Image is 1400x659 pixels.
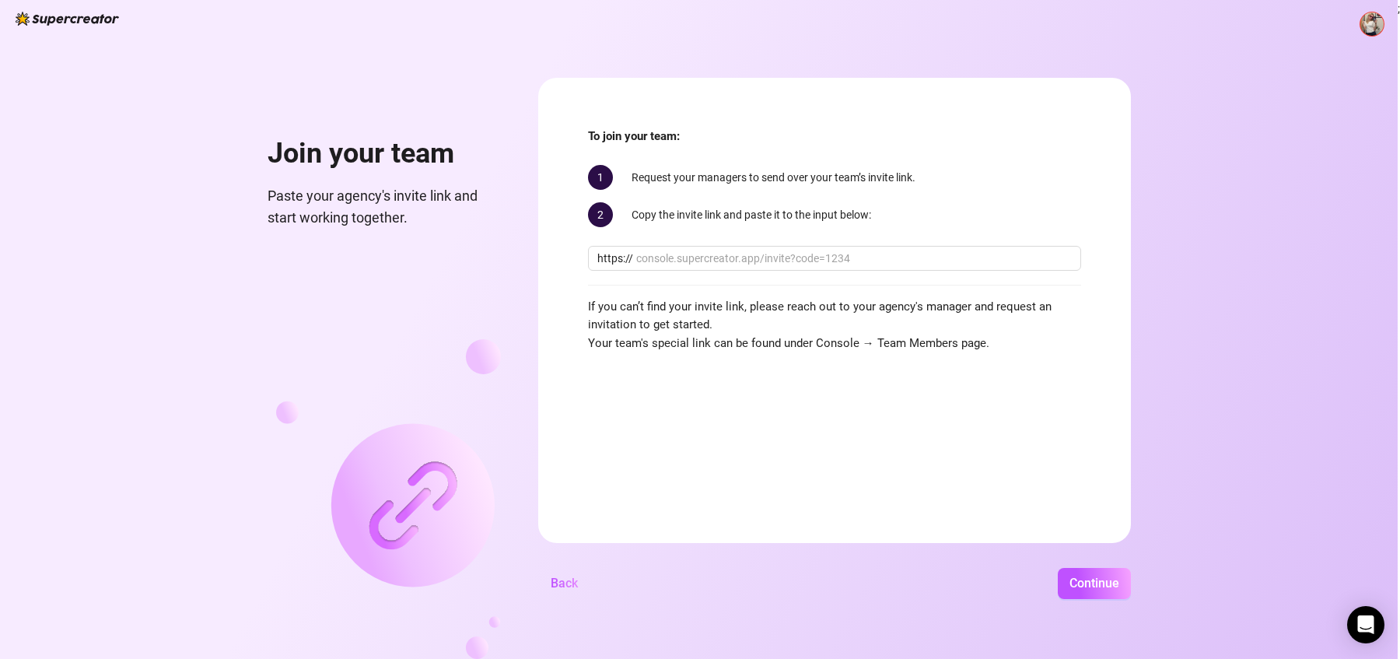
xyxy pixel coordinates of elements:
[268,137,501,171] h1: Join your team
[588,202,613,227] span: 2
[636,250,1072,267] input: console.supercreator.app/invite?code=1234
[588,165,613,190] span: 1
[16,12,119,26] img: logo
[588,165,1081,190] div: Request your managers to send over your team’s invite link.
[588,202,1081,227] div: Copy the invite link and paste it to the input below:
[551,576,578,591] span: Back
[588,129,680,143] strong: To join your team:
[588,298,1081,353] span: If you can’t find your invite link, please reach out to your agency's manager and request an invi...
[1069,576,1119,591] span: Continue
[1347,606,1384,643] div: Open Intercom Messenger
[1360,12,1384,36] img: ACg8ocJwdxFs_8J-sdLFOe6QxgTC5a2P8pwsWyNeADXjLgQCX0qBizQD=s96-c
[1058,568,1131,599] button: Continue
[538,568,590,599] button: Back
[597,250,633,267] span: https://
[268,185,501,230] span: Paste your agency's invite link and start working together.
